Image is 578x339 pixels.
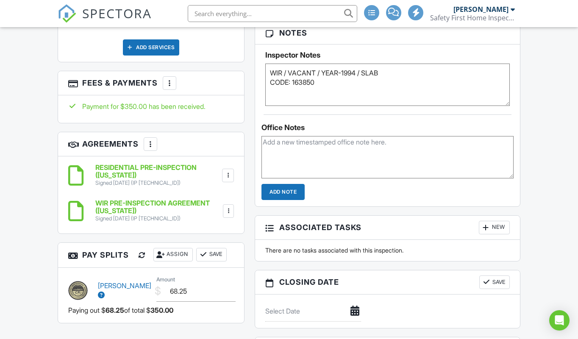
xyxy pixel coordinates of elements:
[95,200,221,222] a: WIR PRE-INSPECTION AGREEMENT ([US_STATE]) Signed [DATE] (IP [TECHNICAL_ID])
[453,5,509,14] div: [PERSON_NAME]
[68,102,234,111] div: Payment for $350.00 has been received.
[95,164,220,179] h6: RESIDENTIAL PRE-INSPECTION ([US_STATE])
[196,248,227,261] button: Save
[82,4,152,22] span: SPECTORA
[150,306,173,315] span: 350.00
[260,246,515,255] div: There are no tasks associated with this inspection.
[261,123,514,132] div: Office Notes
[106,306,124,315] span: 68.25
[188,5,357,22] input: Search everything...
[68,281,87,300] img: internachicpi.png
[479,275,510,289] button: Save
[265,64,510,106] textarea: WIR / VACANT / YEAR-1994 / SLAB CODE: 163850
[279,276,339,288] span: Closing date
[261,184,305,200] input: Add Note
[479,221,510,234] div: New
[153,248,193,261] div: Assign
[95,215,221,222] div: Signed [DATE] (IP [TECHNICAL_ID])
[155,284,161,298] div: $
[58,132,244,156] h3: Agreements
[124,306,150,315] span: of total $
[265,301,361,322] input: Select Date
[95,164,220,186] a: RESIDENTIAL PRE-INSPECTION ([US_STATE]) Signed [DATE] (IP [TECHNICAL_ID])
[95,200,221,214] h6: WIR PRE-INSPECTION AGREEMENT ([US_STATE])
[95,180,220,186] div: Signed [DATE] (IP [TECHNICAL_ID])
[156,276,175,283] label: Amount
[265,51,510,59] h5: Inspector Notes
[123,39,179,56] div: Add Services
[430,14,515,22] div: Safety First Home Inspections Inc
[98,281,151,299] a: [PERSON_NAME]
[549,310,570,331] div: Open Intercom Messenger
[58,71,244,95] h3: Fees & Payments
[279,222,361,233] span: Associated Tasks
[58,243,244,268] h3: Pay Splits
[255,22,520,44] h3: Notes
[58,11,152,29] a: SPECTORA
[68,306,106,315] span: Paying out $
[58,4,76,23] img: The Best Home Inspection Software - Spectora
